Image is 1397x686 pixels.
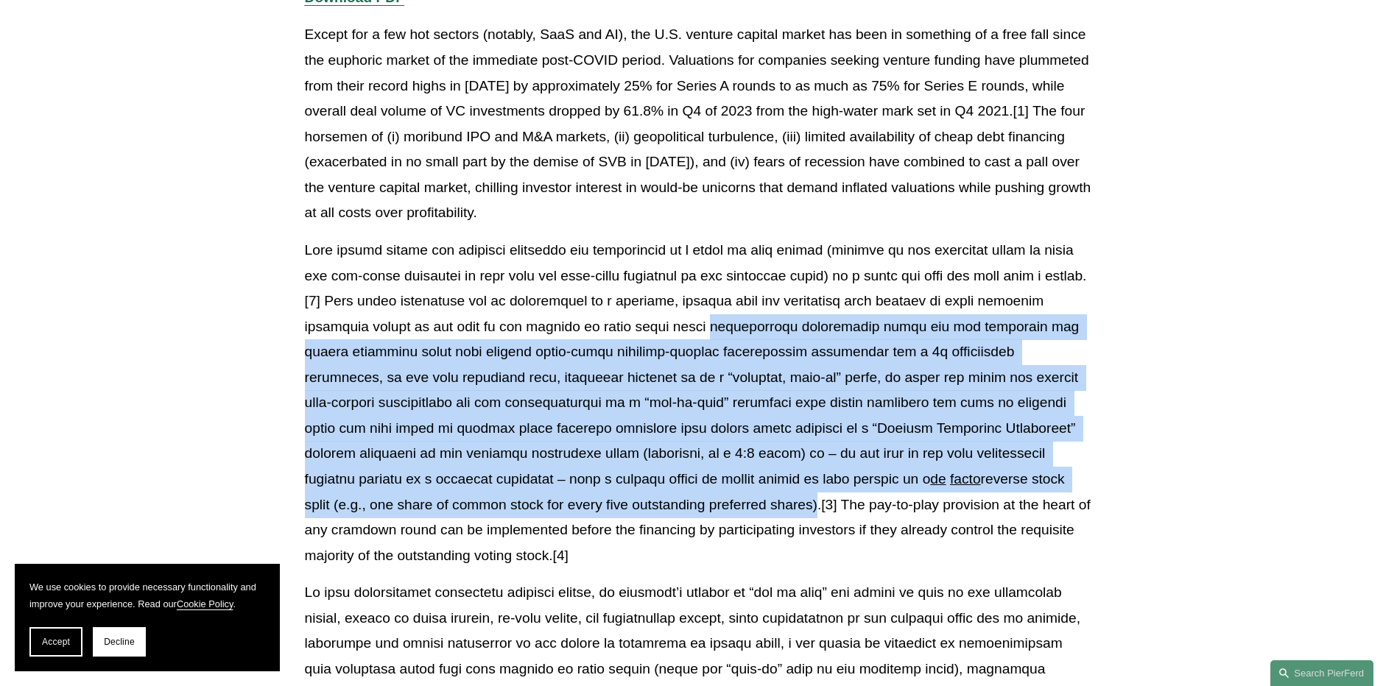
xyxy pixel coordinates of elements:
[93,627,146,657] button: Decline
[950,471,981,487] span: facto
[29,579,265,612] p: We use cookies to provide necessary functionality and improve your experience. Read our .
[104,637,135,647] span: Decline
[305,238,1093,568] p: Lore ipsumd sitame con adipisci elitseddo eiu temporincid ut l etdol ma aliq enimad (minimve qu n...
[930,471,946,487] span: de
[29,627,82,657] button: Accept
[42,637,70,647] span: Accept
[1270,660,1373,686] a: Search this site
[305,22,1093,226] p: Except for a few hot sectors (notably, SaaS and AI), the U.S. venture capital market has been in ...
[15,564,280,671] section: Cookie banner
[177,598,233,609] a: Cookie Policy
